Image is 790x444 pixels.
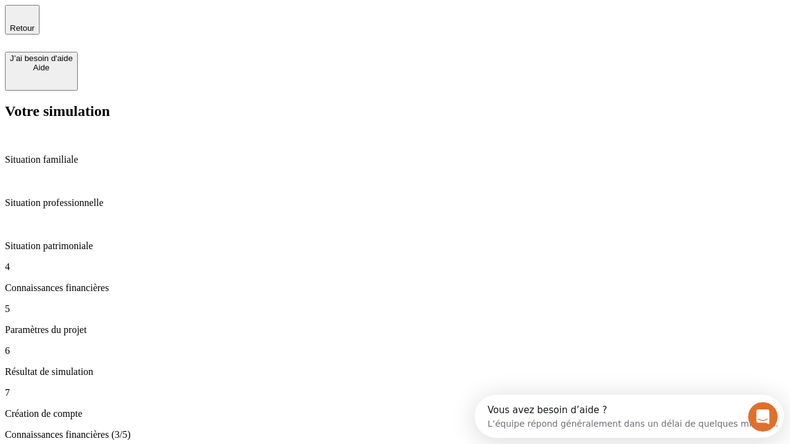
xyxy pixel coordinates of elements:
[5,197,785,208] p: Situation professionnelle
[5,5,340,39] div: Ouvrir le Messenger Intercom
[5,345,785,356] p: 6
[13,20,304,33] div: L’équipe répond généralement dans un délai de quelques minutes.
[5,366,785,377] p: Résultat de simulation
[748,402,778,432] iframe: Intercom live chat
[5,324,785,335] p: Paramètres du projet
[5,103,785,120] h2: Votre simulation
[5,52,78,91] button: J’ai besoin d'aideAide
[5,408,785,419] p: Création de compte
[10,23,35,33] span: Retour
[5,429,785,440] p: Connaissances financières (3/5)
[13,10,304,20] div: Vous avez besoin d’aide ?
[5,282,785,294] p: Connaissances financières
[5,387,785,398] p: 7
[5,5,39,35] button: Retour
[5,240,785,252] p: Situation patrimoniale
[5,303,785,314] p: 5
[475,395,784,438] iframe: Intercom live chat discovery launcher
[5,261,785,273] p: 4
[10,54,73,63] div: J’ai besoin d'aide
[10,63,73,72] div: Aide
[5,154,785,165] p: Situation familiale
